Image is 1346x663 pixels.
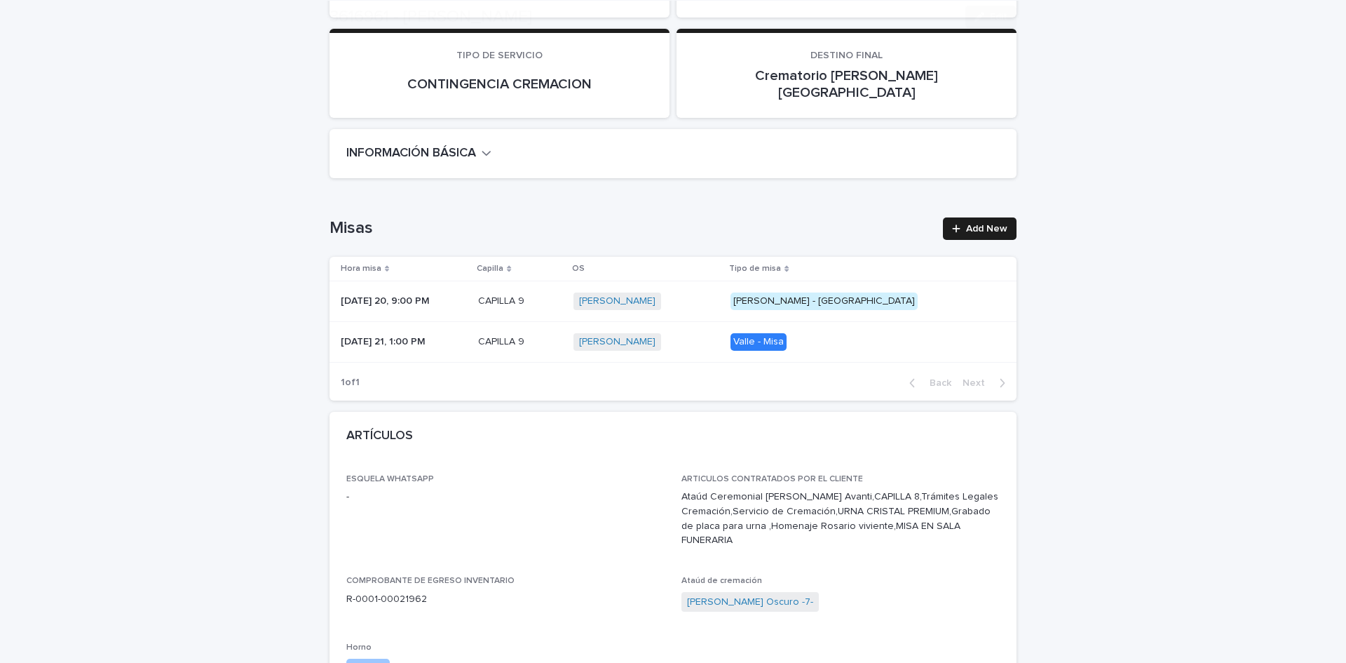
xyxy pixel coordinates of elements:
h1: Misas [329,218,934,239]
p: - [346,490,665,504]
div: [PERSON_NAME] - [GEOGRAPHIC_DATA] [730,293,918,310]
p: Crematorio [PERSON_NAME][GEOGRAPHIC_DATA] [693,67,1000,101]
span: Horno [346,643,372,652]
div: Valle - Misa [730,333,787,351]
h2: INFORMACIÓN BÁSICA [346,146,476,161]
p: Tipo de misa [729,261,781,276]
p: CONTINGENCIA CREMACION [346,76,653,93]
p: CAPILLA 9 [478,293,527,307]
h2: ARTÍCULOS [346,429,413,444]
p: [DATE] 21, 1:00 PM [341,333,428,348]
p: CAPILLA 9 [478,333,527,348]
button: Back [898,377,957,389]
a: [PERSON_NAME] Oscuro -7- [687,595,813,610]
button: Edit [965,6,1017,28]
a: [PERSON_NAME] [579,295,655,307]
span: Back [921,378,951,388]
p: Capilla [477,261,503,276]
button: Next [957,377,1017,389]
h2: 3616961 - [PERSON_NAME] [329,7,532,27]
p: OS [572,261,585,276]
p: Ataúd Ceremonial [PERSON_NAME] Avanti,CAPILLA 8,Trámites Legales Cremación,Servicio de Cremación,... [681,490,1000,548]
span: COMPROBANTE DE EGRESO INVENTARIO [346,577,515,585]
p: Hora misa [341,261,381,276]
span: Next [963,378,993,388]
p: R-0001-00021962 [346,592,665,607]
a: Add New [943,217,1017,240]
span: TIPO DE SERVICIO [456,51,543,60]
span: DESTINO FINAL [810,51,883,60]
span: Add New [966,224,1007,234]
a: [PERSON_NAME] [579,336,655,348]
p: 1 of 1 [329,366,371,400]
span: ESQUELA WHATSAPP [346,475,434,483]
span: ARTICULOS CONTRATADOS POR EL CLIENTE [681,475,863,483]
span: Ataúd de cremación [681,577,762,585]
tr: [DATE] 20, 9:00 PM[DATE] 20, 9:00 PM CAPILLA 9CAPILLA 9 [PERSON_NAME] [PERSON_NAME] - [GEOGRAPHIC... [329,281,1017,322]
p: [DATE] 20, 9:00 PM [341,293,433,307]
span: Edit [990,12,1007,22]
tr: [DATE] 21, 1:00 PM[DATE] 21, 1:00 PM CAPILLA 9CAPILLA 9 [PERSON_NAME] Valle - Misa [329,321,1017,362]
button: INFORMACIÓN BÁSICA [346,146,491,161]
